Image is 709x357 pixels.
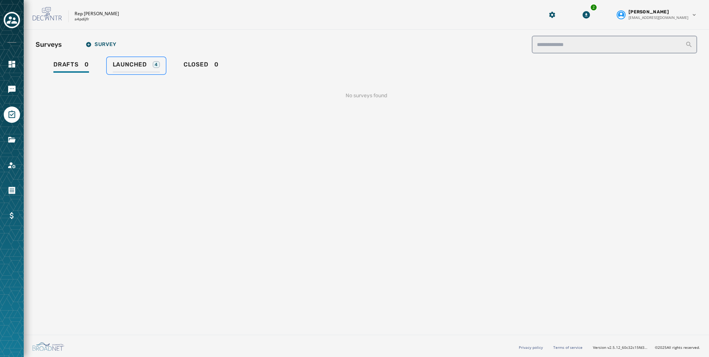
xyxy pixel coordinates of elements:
a: Terms of service [553,345,583,350]
a: Navigate to Files [4,132,20,148]
span: Drafts [53,61,79,68]
a: Navigate to Home [4,56,20,72]
div: 0 [53,61,89,73]
span: © 2025 All rights reserved. [655,345,700,350]
span: Survey [86,42,116,48]
a: Privacy policy [519,345,543,350]
button: Toggle account select drawer [4,12,20,28]
span: v2.5.12_60c32c15fd37978ea97d18c88c1d5e69e1bdb78b [607,345,649,350]
p: a4pdijfr [75,17,89,22]
div: 2 [590,4,597,11]
span: [PERSON_NAME] [629,9,669,15]
div: 4 [153,61,160,68]
button: User settings [614,6,700,23]
h2: Surveys [36,39,62,50]
span: Closed [184,61,208,68]
a: Navigate to Surveys [4,107,20,123]
a: Navigate to Orders [4,182,20,199]
a: Launched4 [107,57,166,74]
span: Launched [113,61,147,68]
button: Survey [80,37,122,52]
span: [EMAIL_ADDRESS][DOMAIN_NAME] [629,15,688,20]
div: No surveys found [36,80,697,111]
a: Navigate to Billing [4,207,20,224]
body: Rich Text Area [6,6,242,14]
a: Drafts0 [47,57,95,74]
button: Download Menu [580,8,593,22]
a: Navigate to Messaging [4,81,20,98]
div: 0 [184,61,219,73]
span: Version [593,345,649,350]
a: Closed0 [178,57,225,74]
p: Rep [PERSON_NAME] [75,11,119,17]
button: Manage global settings [545,8,559,22]
a: Navigate to Account [4,157,20,173]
